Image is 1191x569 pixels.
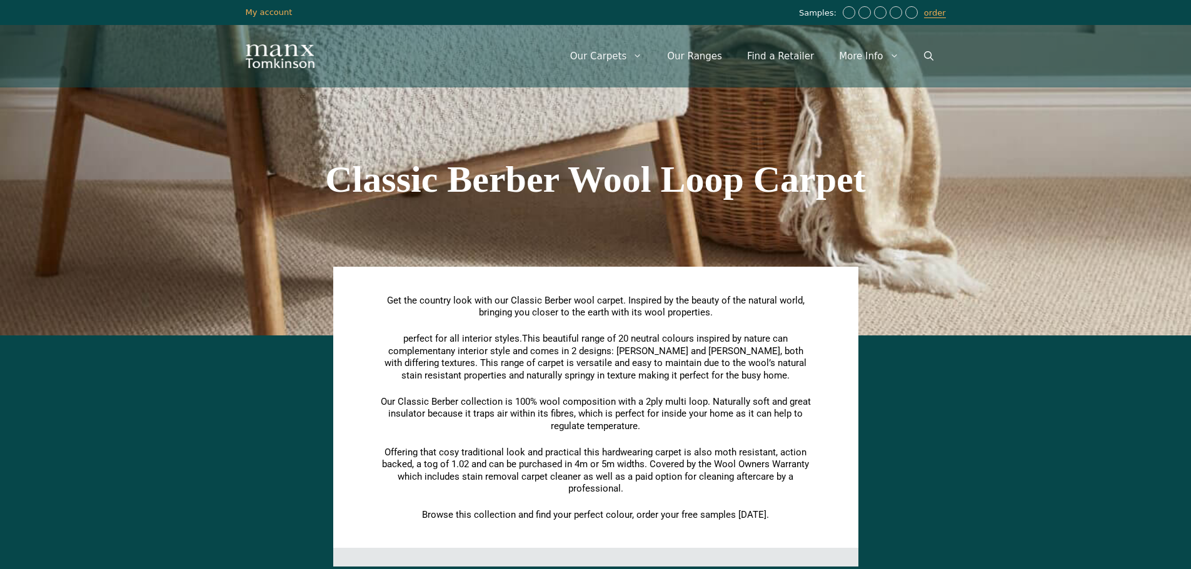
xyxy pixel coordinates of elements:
[246,7,293,17] a: My account
[558,37,655,75] a: Our Carpets
[827,37,911,75] a: More Info
[558,37,946,75] nav: Primary
[735,37,827,75] a: Find a Retailer
[655,37,735,75] a: Our Ranges
[380,509,812,522] p: Browse this collection and find your perfect colour, order your free samples [DATE].
[799,8,840,19] span: Samples:
[924,8,946,18] a: order
[403,333,522,344] span: perfect for all interior styles.
[384,345,807,381] span: any interior style and comes in 2 designs: [PERSON_NAME] and [PERSON_NAME], both with differing t...
[380,295,812,319] p: Get the country look with our Classic Berber wool carpet. Inspired by the beauty of the natural w...
[380,396,812,433] p: Our Classic Berber collection is 100% wool composition with a 2ply multi loop. Naturally soft and...
[246,44,314,68] img: Manx Tomkinson
[246,161,946,198] h1: Classic Berber Wool Loop Carpet
[912,37,946,75] a: Open Search Bar
[380,447,812,495] p: Offering that cosy traditional look and practical this hardwearing carpet is also moth resistant,...
[388,333,788,357] span: This beautiful range of 20 neutral colours inspired by nature can complement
